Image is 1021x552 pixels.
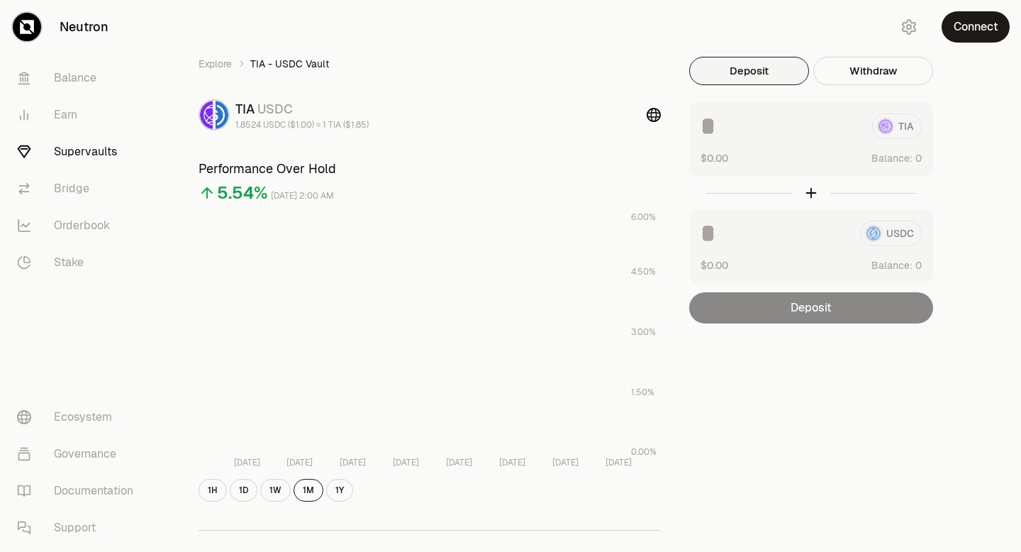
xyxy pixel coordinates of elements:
a: Earn [6,96,153,133]
span: Balance: [871,151,913,165]
a: Orderbook [6,207,153,244]
div: 5.54% [217,182,268,204]
tspan: [DATE] [340,457,366,468]
nav: breadcrumb [199,57,661,71]
button: $0.00 [701,258,728,272]
a: Balance [6,60,153,96]
tspan: 6.00% [631,211,656,223]
tspan: [DATE] [552,457,579,468]
a: Explore [199,57,232,71]
a: Stake [6,244,153,281]
button: 1M [294,479,323,502]
span: Balance: [871,258,913,272]
span: TIA - USDC Vault [250,57,329,71]
button: 1W [260,479,291,502]
button: 1H [199,479,227,502]
div: TIA [235,99,369,119]
img: USDC Logo [216,101,228,129]
tspan: [DATE] [393,457,419,468]
button: $0.00 [701,150,728,165]
div: [DATE] 2:00 AM [271,188,334,204]
tspan: [DATE] [606,457,632,468]
tspan: [DATE] [446,457,472,468]
button: Deposit [689,57,809,85]
button: Connect [942,11,1010,43]
div: 1.8524 USDC ($1.00) = 1 TIA ($1.85) [235,119,369,131]
img: TIA Logo [200,101,213,129]
tspan: 1.50% [631,387,654,398]
tspan: [DATE] [286,457,313,468]
a: Bridge [6,170,153,207]
a: Documentation [6,473,153,509]
span: USDC [257,101,293,117]
tspan: [DATE] [499,457,525,468]
tspan: 3.00% [631,326,656,338]
button: Withdraw [813,57,933,85]
button: 1Y [326,479,353,502]
a: Support [6,509,153,546]
tspan: [DATE] [234,457,260,468]
button: 1D [230,479,257,502]
tspan: 0.00% [631,446,657,458]
a: Ecosystem [6,399,153,436]
tspan: 4.50% [631,266,656,277]
a: Supervaults [6,133,153,170]
a: Governance [6,436,153,473]
h3: Performance Over Hold [199,159,661,179]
